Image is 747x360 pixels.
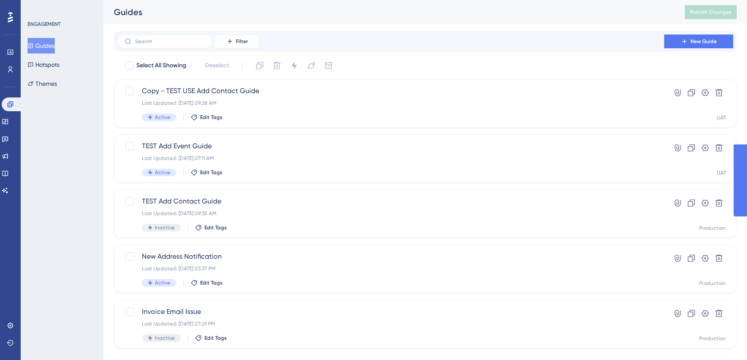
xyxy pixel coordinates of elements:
[200,279,223,286] span: Edit Tags
[216,34,259,48] button: Filter
[200,169,223,176] span: Edit Tags
[195,335,227,341] button: Edit Tags
[191,279,223,286] button: Edit Tags
[717,169,726,176] div: UAT
[717,114,726,121] div: UAT
[142,155,640,162] div: Last Updated: [DATE] 07:11 AM
[155,335,175,341] span: Inactive
[195,224,227,231] button: Edit Tags
[142,141,640,151] span: TEST Add Event Guide
[236,38,248,45] span: Filter
[155,279,170,286] span: Active
[197,58,237,73] button: Deselect
[28,76,57,91] button: Themes
[711,326,737,352] iframe: UserGuiding AI Assistant Launcher
[142,86,640,96] span: Copy - TEST USE Add Contact Guide
[142,196,640,207] span: TEST Add Contact Guide
[142,307,640,317] span: Invoice Email Issue
[699,335,726,342] div: Production
[200,114,223,121] span: Edit Tags
[691,38,717,45] span: New Guide
[114,6,663,18] div: Guides
[155,169,170,176] span: Active
[699,280,726,287] div: Production
[142,210,640,217] div: Last Updated: [DATE] 09:35 AM
[135,38,205,44] input: Search
[699,225,726,232] div: Production
[155,114,170,121] span: Active
[685,5,737,19] button: Publish Changes
[664,34,733,48] button: New Guide
[191,114,223,121] button: Edit Tags
[28,57,60,72] button: Hotspots
[191,169,223,176] button: Edit Tags
[690,9,731,16] span: Publish Changes
[28,21,60,28] div: ENGAGEMENT
[142,251,640,262] span: New Address Notification
[205,60,229,71] span: Deselect
[142,265,640,272] div: Last Updated: [DATE] 03:37 PM
[142,320,640,327] div: Last Updated: [DATE] 07:29 PM
[155,224,175,231] span: Inactive
[28,38,55,53] button: Guides
[136,60,186,71] span: Select All Showing
[204,335,227,341] span: Edit Tags
[204,224,227,231] span: Edit Tags
[142,100,640,106] div: Last Updated: [DATE] 09:28 AM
